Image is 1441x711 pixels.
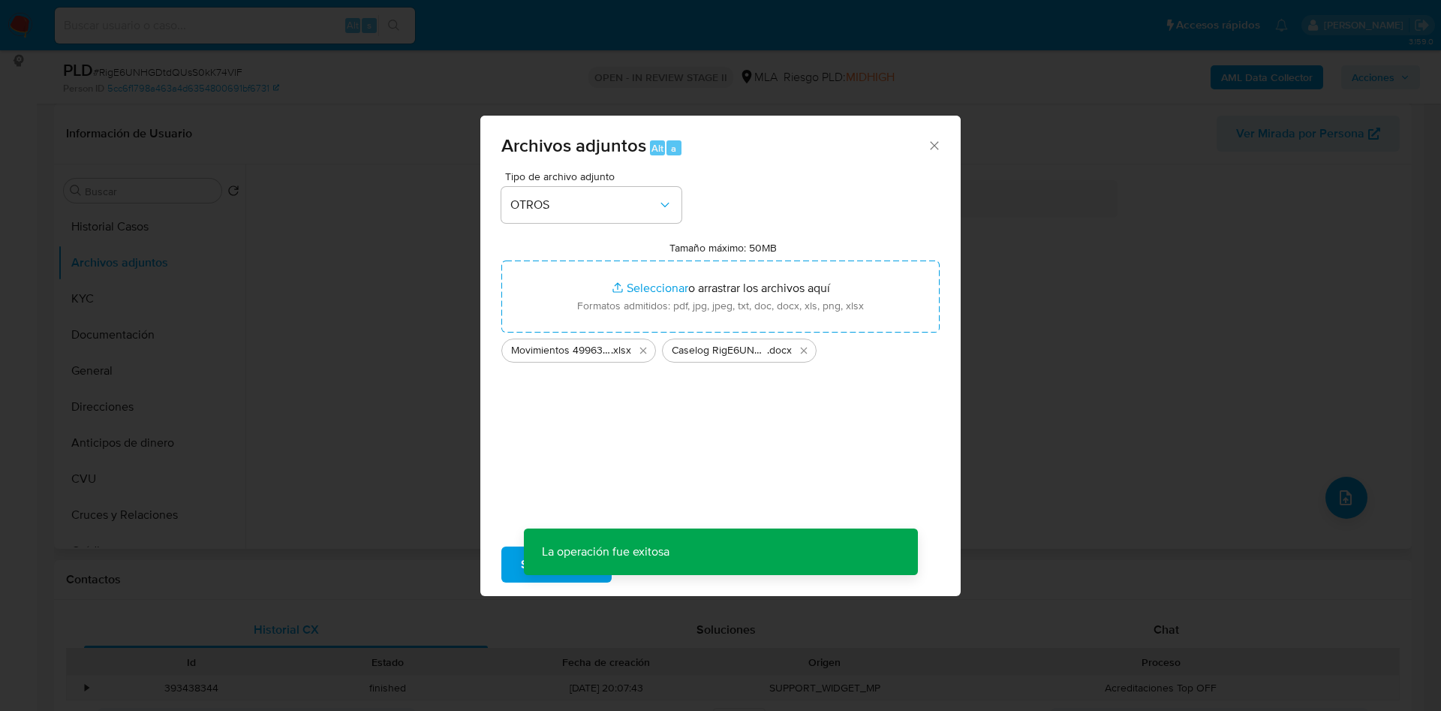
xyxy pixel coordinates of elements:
span: Alt [651,141,663,155]
span: Movimientos 499638832 [511,343,611,358]
span: a [671,141,676,155]
button: Eliminar Caselog RigE6UNHGDtdQUsS0kK74VlF_2025_08_19_13_27_35.docx [795,342,813,360]
button: OTROS [501,187,681,223]
span: Caselog RigE6UNHGDtdQUsS0kK74VlF_2025_08_19_13_27_35 [672,343,767,358]
span: .xlsx [611,343,631,358]
button: Eliminar Movimientos 499638832.xlsx [634,342,652,360]
span: Tipo de archivo adjunto [505,171,685,182]
span: Archivos adjuntos [501,132,646,158]
button: Subir archivo [501,547,612,583]
span: Subir archivo [521,548,592,581]
span: Cancelar [637,548,686,581]
span: .docx [767,343,792,358]
span: OTROS [510,197,657,212]
ul: Archivos seleccionados [501,333,940,363]
button: Cerrar [927,138,940,152]
label: Tamaño máximo: 50MB [669,241,777,255]
p: La operación fue exitosa [524,529,687,575]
